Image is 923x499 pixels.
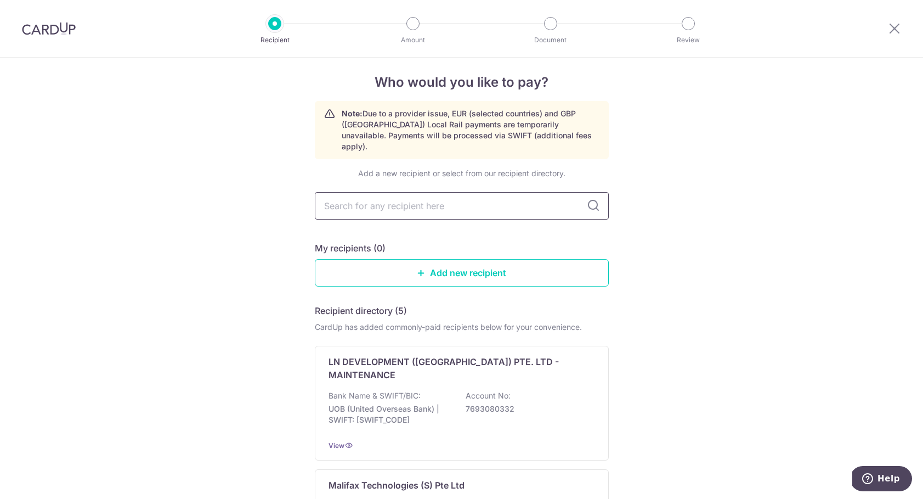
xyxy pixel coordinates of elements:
iframe: Opens a widget where you can find more information [852,466,912,494]
h5: Recipient directory (5) [315,304,407,317]
input: Search for any recipient here [315,192,609,220]
p: 7693080332 [466,403,588,414]
p: Review [648,35,729,46]
div: CardUp has added commonly-paid recipients below for your convenience. [315,322,609,333]
a: View [329,441,344,450]
a: Add new recipient [315,259,609,287]
p: Due to a provider issue, EUR (selected countries) and GBP ([GEOGRAPHIC_DATA]) Local Rail payments... [342,108,599,152]
strong: Note: [342,109,363,118]
p: Recipient [234,35,315,46]
h5: My recipients (0) [315,242,386,255]
p: Account No: [466,390,511,401]
p: LN DEVELOPMENT ([GEOGRAPHIC_DATA]) PTE. LTD - MAINTENANCE [329,355,582,382]
p: Document [510,35,591,46]
p: UOB (United Overseas Bank) | SWIFT: [SWIFT_CODE] [329,403,451,425]
p: Malifax Technologies (S) Pte Ltd [329,479,465,492]
div: Add a new recipient or select from our recipient directory. [315,168,609,179]
h4: Who would you like to pay? [315,72,609,92]
p: Bank Name & SWIFT/BIC: [329,390,421,401]
img: CardUp [22,22,76,35]
p: Amount [372,35,454,46]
